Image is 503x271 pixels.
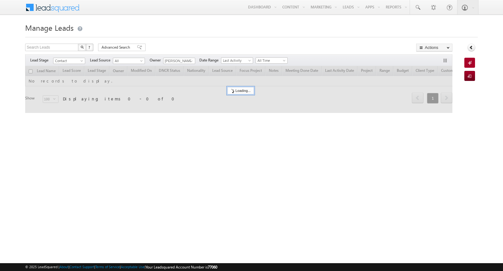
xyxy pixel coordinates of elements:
[95,265,120,269] a: Terms of Service
[113,58,143,64] span: All
[53,58,83,64] span: Contact
[256,58,286,63] span: All Time
[113,58,145,64] a: All
[59,265,69,269] a: About
[102,45,132,50] span: Advanced Search
[221,58,251,63] span: Last Activity
[256,57,288,64] a: All Time
[69,265,94,269] a: Contact Support
[146,265,217,269] span: Your Leadsquared Account Number is
[88,45,91,50] span: ?
[25,23,74,33] span: Manage Leads
[227,87,254,94] div: Loading...
[121,265,145,269] a: Acceptable Use
[187,58,195,64] a: Show All Items
[199,57,221,63] span: Date Range
[80,45,84,49] img: Search
[86,44,93,51] button: ?
[416,44,452,51] button: Actions
[90,57,113,63] span: Lead Source
[150,57,163,63] span: Owner
[53,58,85,64] a: Contact
[208,265,217,269] span: 77060
[25,264,217,270] span: © 2025 LeadSquared | | | | |
[30,57,53,63] span: Lead Stage
[221,57,253,64] a: Last Activity
[163,58,195,64] input: Type to Search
